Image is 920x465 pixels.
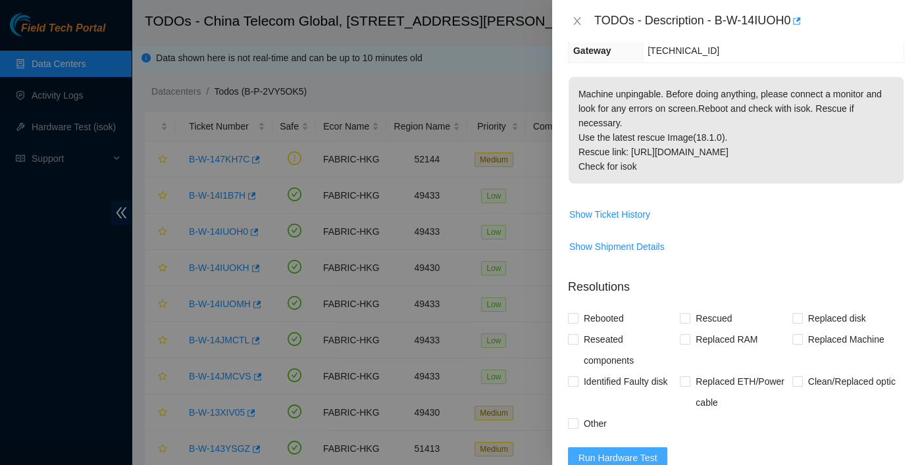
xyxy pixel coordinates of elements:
span: Replaced disk [803,308,871,329]
button: Show Shipment Details [569,236,665,257]
span: Replaced Machine [803,329,890,350]
span: Show Ticket History [569,207,650,222]
button: Show Ticket History [569,204,651,225]
span: Show Shipment Details [569,239,665,254]
p: Machine unpingable. Before doing anything, please connect a monitor and look for any errors on sc... [569,77,904,184]
span: Clean/Replaced optic [803,371,901,392]
span: [TECHNICAL_ID] [648,45,719,56]
span: Rescued [690,308,737,329]
span: Replaced ETH/Power cable [690,371,792,413]
div: TODOs - Description - B-W-14IUOH0 [594,11,904,32]
span: Rebooted [578,308,629,329]
p: Resolutions [568,268,904,296]
span: Reseated components [578,329,680,371]
span: Run Hardware Test [578,451,657,465]
span: Replaced RAM [690,329,763,350]
span: close [572,16,582,26]
button: Close [568,15,586,28]
span: Gateway [573,45,611,56]
span: Identified Faulty disk [578,371,673,392]
span: Other [578,413,612,434]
